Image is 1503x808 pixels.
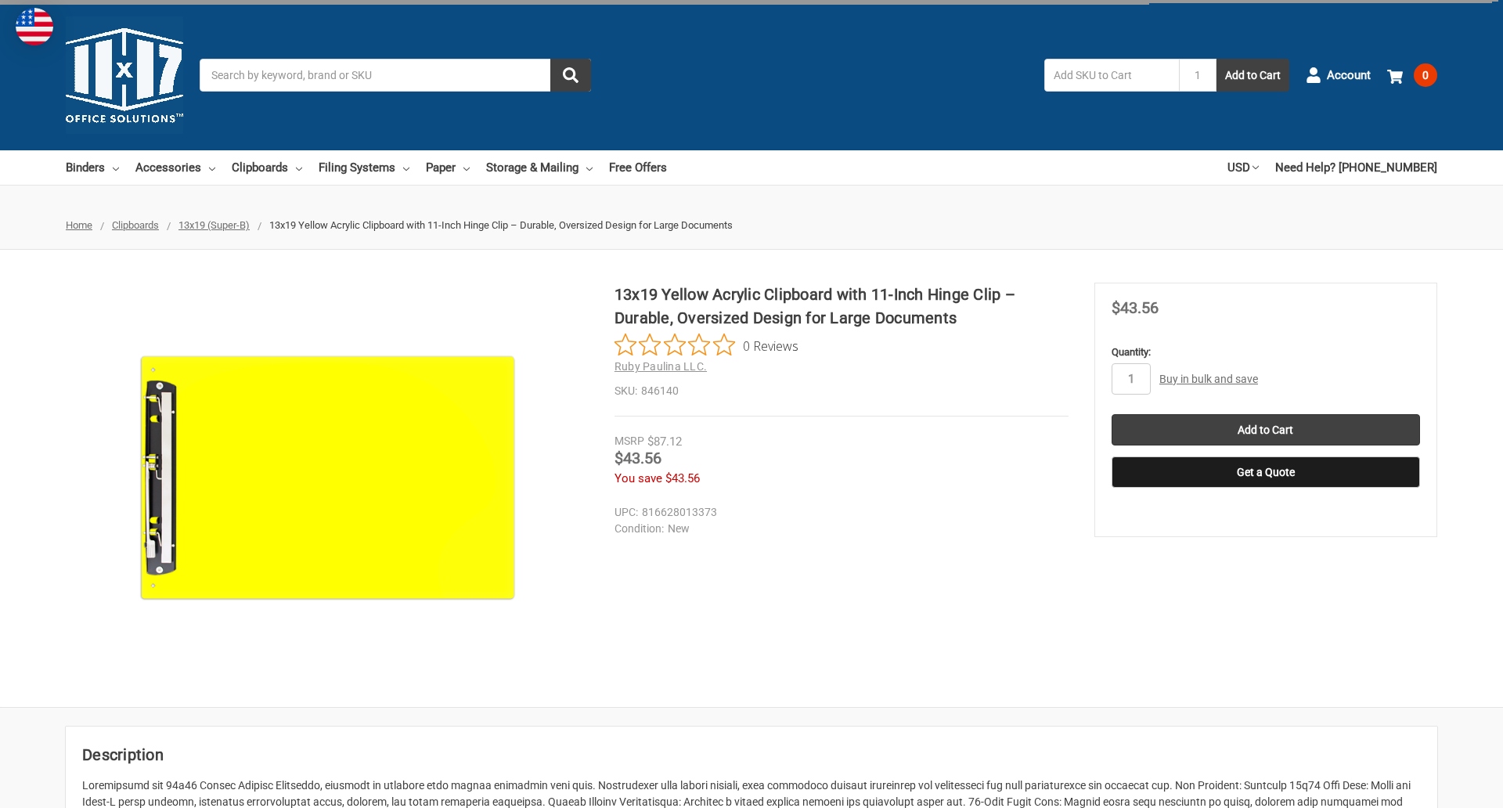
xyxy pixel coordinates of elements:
a: Filing Systems [319,150,409,185]
a: Buy in bulk and save [1159,373,1258,385]
dd: 846140 [615,383,1069,399]
span: $87.12 [647,435,682,449]
input: Search by keyword, brand or SKU [200,59,591,92]
dt: Condition: [615,521,664,537]
h1: 13x19 Yellow Acrylic Clipboard with 11-Inch Hinge Clip – Durable, Oversized Design for Large Docu... [615,283,1069,330]
button: Rated 0 out of 5 stars from 0 reviews. Jump to reviews. [615,334,798,357]
a: Accessories [135,150,215,185]
span: 0 [1414,63,1437,87]
span: $43.56 [615,449,661,467]
iframe: Google Customer Reviews [1374,766,1503,808]
a: 0 [1387,55,1437,96]
span: $43.56 [1112,298,1159,317]
a: Clipboards [232,150,302,185]
a: Home [66,219,92,231]
span: Account [1327,67,1371,85]
span: You save [615,471,662,485]
dd: 816628013373 [615,504,1061,521]
div: MSRP [615,433,644,449]
dt: SKU: [615,383,637,399]
a: Account [1306,55,1371,96]
img: 13x19 Clipboard Acrylic Panel Featuring an 11" Hinge Clip Yellow [132,283,523,674]
dd: New [615,521,1061,537]
a: Ruby Paulina LLC. [615,360,707,373]
button: Get a Quote [1112,456,1420,488]
img: duty and tax information for United States [16,8,53,45]
a: 13x19 (Super-B) [178,219,250,231]
span: 0 Reviews [743,334,798,357]
a: USD [1227,150,1259,185]
a: Binders [66,150,119,185]
img: 11x17.com [66,16,183,134]
a: Storage & Mailing [486,150,593,185]
button: Add to Cart [1216,59,1289,92]
label: Quantity: [1112,344,1420,360]
input: Add SKU to Cart [1044,59,1179,92]
input: Add to Cart [1112,414,1420,445]
span: $43.56 [665,471,700,485]
a: Clipboards [112,219,159,231]
h2: Description [82,743,1421,767]
a: Paper [426,150,470,185]
span: 13x19 Yellow Acrylic Clipboard with 11-Inch Hinge Clip – Durable, Oversized Design for Large Docu... [269,219,733,231]
a: Need Help? [PHONE_NUMBER] [1275,150,1437,185]
a: Free Offers [609,150,667,185]
dt: UPC: [615,504,638,521]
